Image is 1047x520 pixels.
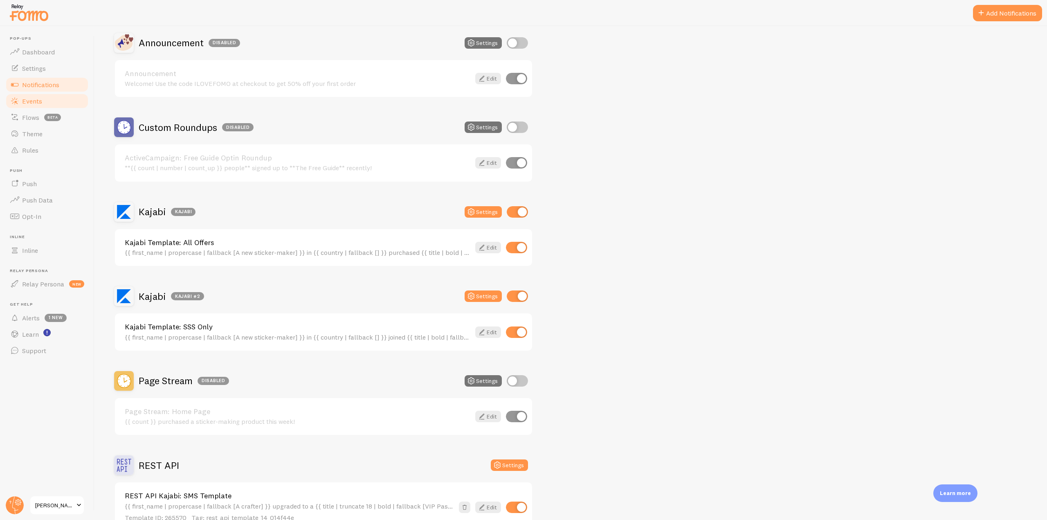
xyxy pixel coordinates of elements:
[5,142,89,158] a: Rules
[125,164,470,171] div: **{{ count | number | count_up }} people** signed up to **The Free Guide** recently!
[5,310,89,326] a: Alerts 1 new
[22,347,46,355] span: Support
[5,208,89,225] a: Opt-In
[171,292,204,300] div: Kajabi #2
[139,290,204,303] h2: Kajabi
[44,114,61,121] span: beta
[125,154,470,162] a: ActiveCampaign: Free Guide Optin Roundup
[139,36,240,49] h2: Announcement
[10,234,89,240] span: Inline
[22,280,64,288] span: Relay Persona
[125,408,470,415] a: Page Stream: Home Page
[222,123,254,131] div: Disabled
[22,48,55,56] span: Dashboard
[125,333,470,341] div: {{ first_name | propercase | fallback [A new sticker-maker] }} in {{ country | fallback [] }} joi...
[114,33,134,53] img: Announcement
[5,176,89,192] a: Push
[22,81,59,89] span: Notifications
[475,326,501,338] a: Edit
[125,492,454,500] a: REST API Kajabi: SMS Template
[465,37,502,49] button: Settings
[475,73,501,84] a: Edit
[114,202,134,222] img: Kajabi
[125,418,470,425] div: {{ count }} purchased a sticker-making product this week!
[198,377,229,385] div: Disabled
[22,146,38,154] span: Rules
[45,314,67,322] span: 1 new
[22,330,39,338] span: Learn
[10,168,89,173] span: Push
[22,113,39,122] span: Flows
[22,212,41,221] span: Opt-In
[171,208,195,216] div: Kajabi
[22,130,43,138] span: Theme
[465,122,502,133] button: Settings
[475,502,501,513] a: Edit
[139,374,229,387] h2: Page Stream
[22,314,40,322] span: Alerts
[5,342,89,359] a: Support
[465,290,502,302] button: Settings
[139,459,179,472] h2: REST API
[22,97,42,105] span: Events
[125,239,470,246] a: Kajabi Template: All Offers
[125,323,470,331] a: Kajabi Template: SSS Only
[5,44,89,60] a: Dashboard
[35,500,74,510] span: [PERSON_NAME]
[5,60,89,77] a: Settings
[10,268,89,274] span: Relay Persona
[5,326,89,342] a: Learn
[10,302,89,307] span: Get Help
[22,196,53,204] span: Push Data
[139,121,254,134] h2: Custom Roundups
[940,489,971,497] p: Learn more
[933,484,977,502] div: Learn more
[114,286,134,306] img: Kajabi
[5,276,89,292] a: Relay Persona new
[465,206,502,218] button: Settings
[125,70,470,77] a: Announcement
[114,371,134,391] img: Page Stream
[475,411,501,422] a: Edit
[209,39,240,47] div: Disabled
[139,205,195,218] h2: Kajabi
[114,455,134,475] img: REST API
[491,459,528,471] button: Settings
[5,77,89,93] a: Notifications
[465,375,502,387] button: Settings
[10,36,89,41] span: Pop-ups
[9,2,49,23] img: fomo-relay-logo-orange.svg
[22,180,37,188] span: Push
[29,495,85,515] a: [PERSON_NAME]
[5,192,89,208] a: Push Data
[114,117,134,137] img: Custom Roundups
[22,246,38,254] span: Inline
[5,126,89,142] a: Theme
[5,242,89,259] a: Inline
[69,280,84,288] span: new
[125,249,470,256] div: {{ first_name | propercase | fallback [A new sticker-maker] }} in {{ country | fallback [] }} pur...
[475,242,501,253] a: Edit
[5,109,89,126] a: Flows beta
[43,329,51,336] svg: <p>Watch New Feature Tutorials!</p>
[22,64,46,72] span: Settings
[5,93,89,109] a: Events
[125,80,470,87] div: Welcome! Use the code ILOVEFOMO at checkout to get 50% off your first order
[475,157,501,169] a: Edit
